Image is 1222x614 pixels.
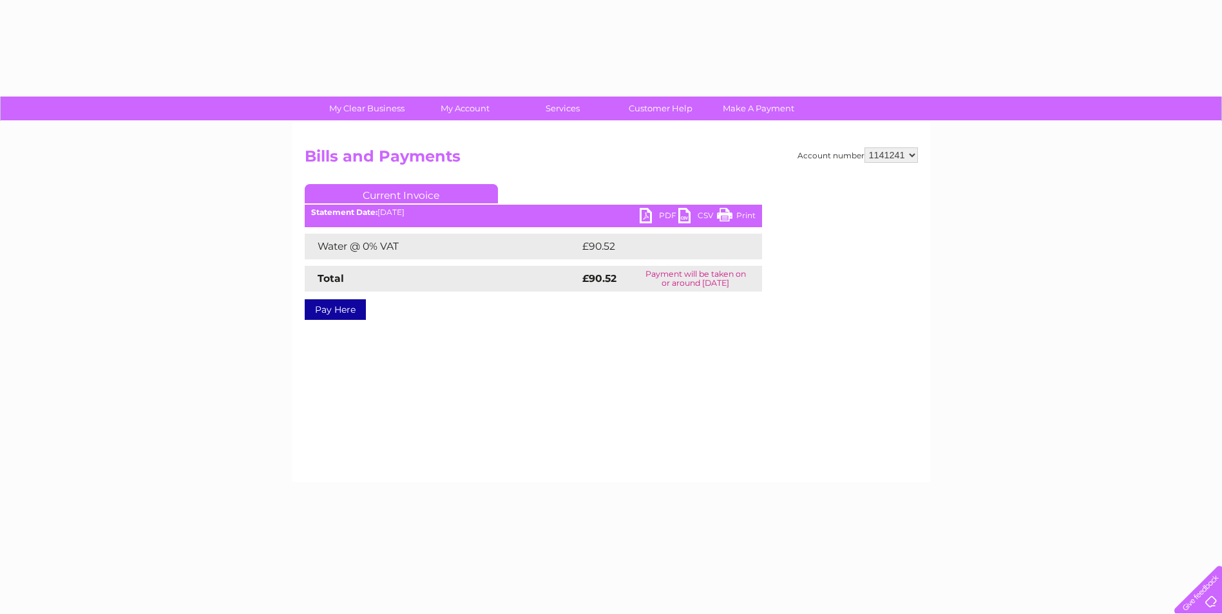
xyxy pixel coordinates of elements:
[305,147,918,172] h2: Bills and Payments
[640,208,678,227] a: PDF
[314,97,420,120] a: My Clear Business
[797,147,918,163] div: Account number
[510,97,616,120] a: Services
[717,208,756,227] a: Print
[305,299,366,320] a: Pay Here
[318,272,344,284] strong: Total
[629,266,762,292] td: Payment will be taken on or around [DATE]
[705,97,812,120] a: Make A Payment
[311,207,377,217] b: Statement Date:
[412,97,518,120] a: My Account
[678,208,717,227] a: CSV
[305,208,762,217] div: [DATE]
[305,234,579,259] td: Water @ 0% VAT
[607,97,714,120] a: Customer Help
[579,234,736,259] td: £90.52
[582,272,616,284] strong: £90.52
[305,184,498,203] a: Current Invoice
